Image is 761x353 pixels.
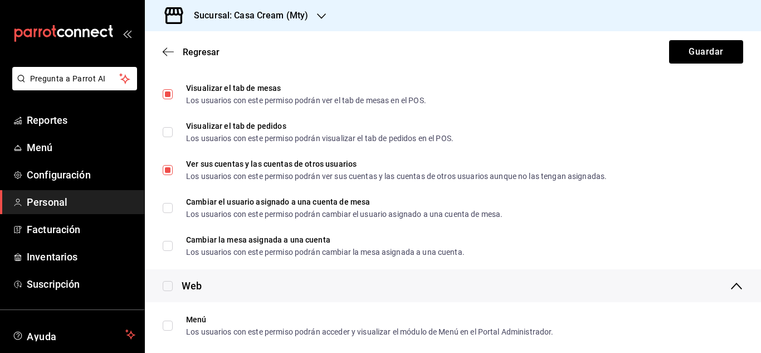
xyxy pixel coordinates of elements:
div: Los usuarios con este permiso podrán ver el tab de mesas en el POS. [186,96,426,104]
span: Suscripción [27,277,135,292]
a: Pregunta a Parrot AI [8,81,137,93]
div: Los usuarios con este permiso podrán ver sus cuentas y las cuentas de otros usuarios aunque no la... [186,172,607,180]
span: Ayuda [27,328,121,341]
span: Personal [27,195,135,210]
div: Los usuarios con este permiso podrán cambiar el usuario asignado a una cuenta de mesa. [186,210,503,218]
span: Regresar [183,47,219,57]
div: Los usuarios con este permiso podrán cambiar la mesa asignada a una cuenta. [186,248,465,256]
h3: Sucursal: Casa Cream (Mty) [185,9,308,22]
div: Cambiar la mesa asignada a una cuenta [186,236,465,244]
span: Inventarios [27,249,135,264]
div: Visualizar el tab de mesas [186,84,426,92]
span: Pregunta a Parrot AI [30,73,120,85]
div: Cambiar el usuario asignado a una cuenta de mesa [186,198,503,206]
span: Facturación [27,222,135,237]
button: open_drawer_menu [123,29,131,38]
button: Regresar [163,47,219,57]
div: Los usuarios con este permiso podrán acceder y visualizar el módulo de Menú en el Portal Administ... [186,328,554,336]
span: Configuración [27,167,135,182]
button: Pregunta a Parrot AI [12,67,137,90]
div: Visualizar el tab de pedidos [186,122,453,130]
div: Los usuarios con este permiso podrán visualizar el tab de pedidos en el POS. [186,134,453,142]
div: Menú [186,316,554,323]
button: Guardar [669,40,743,64]
span: Reportes [27,113,135,128]
span: Menú [27,140,135,155]
div: Ver sus cuentas y las cuentas de otros usuarios [186,160,607,168]
div: Web [182,278,202,293]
